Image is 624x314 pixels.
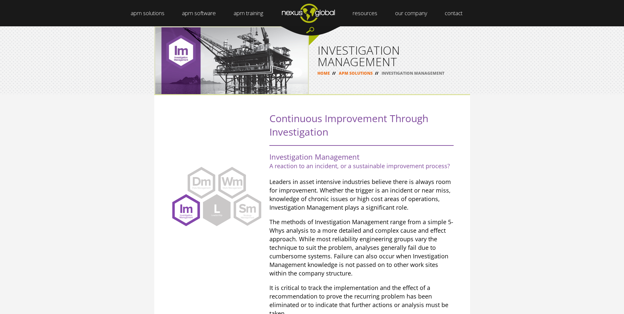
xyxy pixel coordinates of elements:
[269,177,454,212] p: Leaders in asset intensive industries believe there is always room for improvement. Whether the t...
[269,112,454,146] h2: Continuous Improvement Through Investigation
[373,70,381,76] span: //
[317,70,330,76] a: HOME
[269,162,450,170] span: A reaction to an incident, or a sustainable improvement process?
[330,70,338,76] span: //
[269,218,454,277] p: The methods of Investigation Management range from a simple 5-Whys analysis to a more detailed an...
[317,44,462,67] h1: INVESTIGATION MANAGEMENT
[269,152,360,162] span: Investigation Management
[339,70,373,76] a: APM SOLUTIONS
